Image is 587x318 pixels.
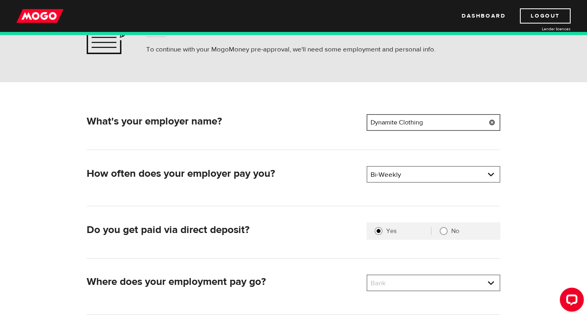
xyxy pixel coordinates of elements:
img: mogo_logo-11ee424be714fa7cbb0f0f49df9e16ec.png [16,8,63,24]
a: Logout [520,8,571,24]
input: Yes [375,227,383,235]
a: Lender licences [511,26,571,32]
h2: How often does your employer pay you? [87,168,361,180]
h2: What's your employer name? [87,115,361,128]
input: No [440,227,448,235]
label: No [451,227,492,235]
iframe: LiveChat chat widget [553,284,587,318]
a: Dashboard [462,8,506,24]
label: Yes [386,227,431,235]
p: To continue with your MogoMoney pre-approval, we'll need some employment and personal info. [146,45,436,54]
h2: Do you get paid via direct deposit? [87,224,361,236]
h2: Where does your employment pay go? [87,276,361,288]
